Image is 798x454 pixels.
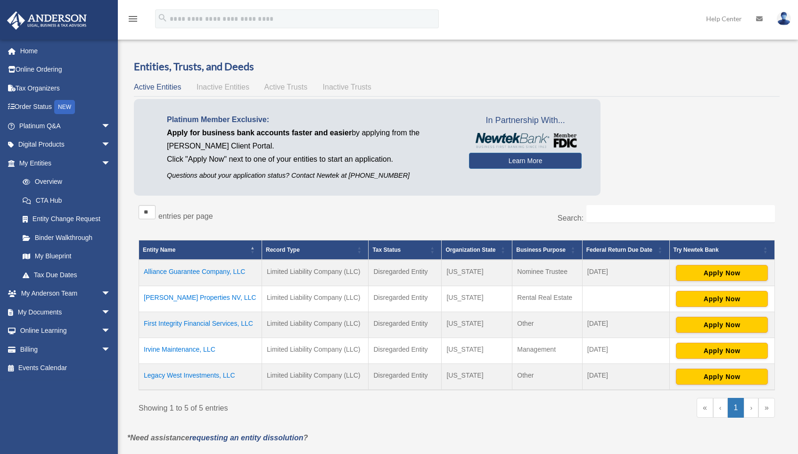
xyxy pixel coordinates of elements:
th: Tax Status: Activate to sort [369,240,442,260]
td: [DATE] [582,260,669,286]
span: arrow_drop_down [101,116,120,136]
a: Entity Change Request [13,210,120,229]
td: [US_STATE] [442,338,512,363]
span: arrow_drop_down [101,303,120,322]
a: Billingarrow_drop_down [7,340,125,359]
span: Active Trusts [264,83,308,91]
td: [US_STATE] [442,286,512,312]
a: Last [758,398,775,418]
a: Binder Walkthrough [13,228,120,247]
td: [US_STATE] [442,260,512,286]
td: Limited Liability Company (LLC) [262,286,369,312]
a: CTA Hub [13,191,120,210]
img: Anderson Advisors Platinum Portal [4,11,90,30]
a: 1 [728,398,744,418]
td: Nominee Trustee [512,260,582,286]
span: Inactive Trusts [323,83,371,91]
td: Disregarded Entity [369,338,442,363]
a: requesting an entity dissolution [189,434,304,442]
button: Apply Now [676,317,768,333]
span: Inactive Entities [197,83,249,91]
td: [DATE] [582,363,669,390]
th: Organization State: Activate to sort [442,240,512,260]
td: Other [512,312,582,338]
td: Disregarded Entity [369,312,442,338]
div: NEW [54,100,75,114]
th: Federal Return Due Date: Activate to sort [582,240,669,260]
td: [US_STATE] [442,312,512,338]
span: arrow_drop_down [101,340,120,359]
a: menu [127,17,139,25]
td: Legacy West Investments, LLC [139,363,262,390]
a: Overview [13,173,115,191]
a: Platinum Q&Aarrow_drop_down [7,116,125,135]
a: My Entitiesarrow_drop_down [7,154,120,173]
a: Tax Due Dates [13,265,120,284]
p: Questions about your application status? Contact Newtek at [PHONE_NUMBER] [167,170,455,182]
a: Next [744,398,758,418]
a: First [697,398,713,418]
span: Federal Return Due Date [586,247,652,253]
label: Search: [558,214,584,222]
i: menu [127,13,139,25]
button: Apply Now [676,343,768,359]
button: Apply Now [676,369,768,385]
p: by applying from the [PERSON_NAME] Client Portal. [167,126,455,153]
td: Management [512,338,582,363]
span: Apply for business bank accounts faster and easier [167,129,352,137]
span: arrow_drop_down [101,154,120,173]
div: Showing 1 to 5 of 5 entries [139,398,450,415]
img: User Pic [777,12,791,25]
a: My Blueprint [13,247,120,266]
span: Active Entities [134,83,181,91]
td: Rental Real Estate [512,286,582,312]
td: Limited Liability Company (LLC) [262,312,369,338]
td: Disregarded Entity [369,260,442,286]
span: Organization State [445,247,495,253]
td: [PERSON_NAME] Properties NV, LLC [139,286,262,312]
td: Alliance Guarantee Company, LLC [139,260,262,286]
span: arrow_drop_down [101,284,120,304]
span: Record Type [266,247,300,253]
td: [DATE] [582,312,669,338]
span: Tax Status [372,247,401,253]
i: search [157,13,168,23]
a: Online Learningarrow_drop_down [7,322,125,340]
td: [DATE] [582,338,669,363]
a: Order StatusNEW [7,98,125,117]
p: Platinum Member Exclusive: [167,113,455,126]
td: [US_STATE] [442,363,512,390]
td: Disregarded Entity [369,363,442,390]
th: Record Type: Activate to sort [262,240,369,260]
td: Disregarded Entity [369,286,442,312]
div: Try Newtek Bank [674,244,760,256]
button: Apply Now [676,291,768,307]
td: Limited Liability Company (LLC) [262,338,369,363]
span: arrow_drop_down [101,322,120,341]
a: Online Ordering [7,60,125,79]
td: Other [512,363,582,390]
a: Digital Productsarrow_drop_down [7,135,125,154]
th: Entity Name: Activate to invert sorting [139,240,262,260]
a: Events Calendar [7,359,125,378]
td: Limited Liability Company (LLC) [262,363,369,390]
a: My Anderson Teamarrow_drop_down [7,284,125,303]
span: arrow_drop_down [101,135,120,155]
span: In Partnership With... [469,113,582,128]
span: Business Purpose [516,247,566,253]
button: Apply Now [676,265,768,281]
td: Irvine Maintenance, LLC [139,338,262,363]
em: *Need assistance ? [127,434,308,442]
a: My Documentsarrow_drop_down [7,303,125,322]
td: Limited Liability Company (LLC) [262,260,369,286]
img: NewtekBankLogoSM.png [474,133,577,148]
p: Click "Apply Now" next to one of your entities to start an application. [167,153,455,166]
th: Business Purpose: Activate to sort [512,240,582,260]
span: Entity Name [143,247,175,253]
label: entries per page [158,212,213,220]
td: First Integrity Financial Services, LLC [139,312,262,338]
th: Try Newtek Bank : Activate to sort [669,240,774,260]
a: Tax Organizers [7,79,125,98]
a: Previous [713,398,728,418]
